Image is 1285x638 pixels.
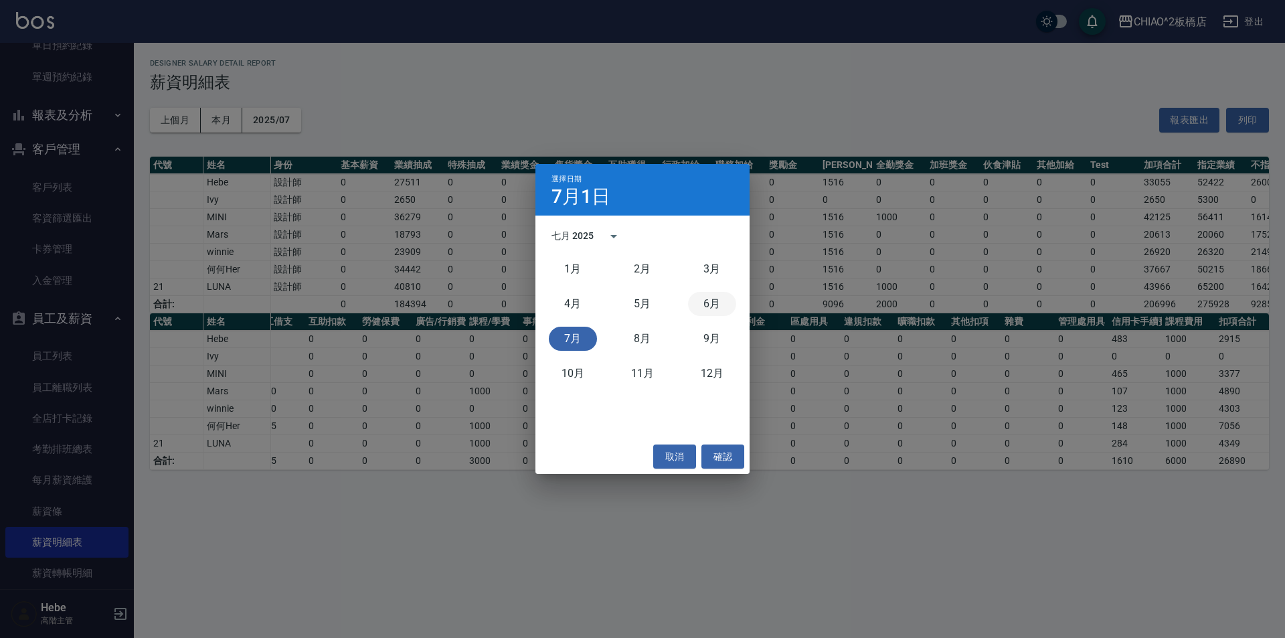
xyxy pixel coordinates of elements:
button: 十二月 [688,362,736,386]
button: 九月 [688,327,736,351]
button: 四月 [549,292,597,316]
button: 十一月 [618,362,667,386]
span: 選擇日期 [551,175,582,183]
button: 取消 [653,445,696,469]
button: 確認 [701,445,744,469]
button: 二月 [618,257,667,281]
h4: 7月1日 [551,189,610,205]
button: 十月 [549,362,597,386]
button: 六月 [688,292,736,316]
button: 五月 [618,292,667,316]
div: 七月 2025 [551,229,594,243]
button: calendar view is open, switch to year view [598,220,630,252]
button: 八月 [618,327,667,351]
button: 一月 [549,257,597,281]
button: 七月 [549,327,597,351]
button: 三月 [688,257,736,281]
